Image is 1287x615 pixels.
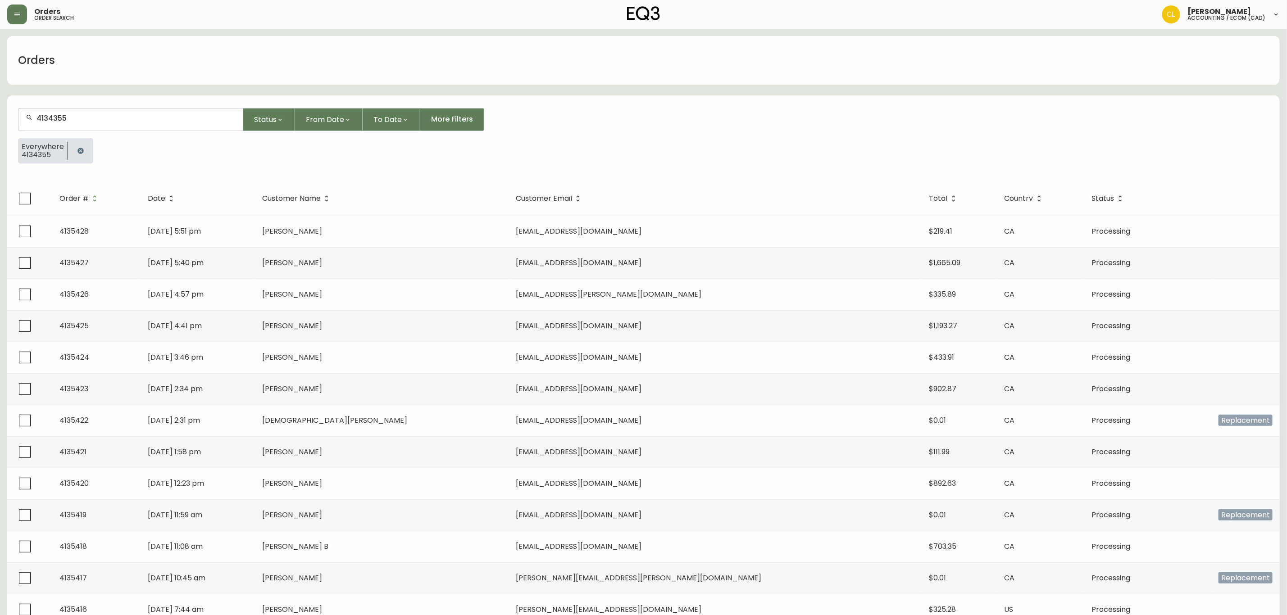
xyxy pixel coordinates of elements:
[363,108,420,131] button: To Date
[59,447,86,457] span: 4135421
[516,258,641,268] span: [EMAIL_ADDRESS][DOMAIN_NAME]
[34,8,60,15] span: Orders
[516,352,641,362] span: [EMAIL_ADDRESS][DOMAIN_NAME]
[34,15,74,21] h5: order search
[306,114,344,125] span: From Date
[516,604,701,615] span: [PERSON_NAME][EMAIL_ADDRESS][DOMAIN_NAME]
[18,53,55,68] h1: Orders
[929,258,961,268] span: $1,665.09
[262,573,322,583] span: [PERSON_NAME]
[1092,604,1131,615] span: Processing
[1092,196,1114,201] span: Status
[59,258,89,268] span: 4135427
[516,478,641,488] span: [EMAIL_ADDRESS][DOMAIN_NAME]
[148,573,205,583] span: [DATE] 10:45 am
[516,447,641,457] span: [EMAIL_ADDRESS][DOMAIN_NAME]
[59,478,89,488] span: 4135420
[262,604,322,615] span: [PERSON_NAME]
[59,194,100,203] span: Order #
[1005,321,1015,331] span: CA
[1092,258,1131,268] span: Processing
[1187,15,1265,21] h5: accounting / ecom (cad)
[262,415,407,425] span: [DEMOGRAPHIC_DATA][PERSON_NAME]
[516,510,641,520] span: [EMAIL_ADDRESS][DOMAIN_NAME]
[1005,478,1015,488] span: CA
[148,541,203,552] span: [DATE] 11:08 am
[148,258,204,268] span: [DATE] 5:40 pm
[262,321,322,331] span: [PERSON_NAME]
[1092,541,1131,552] span: Processing
[1092,415,1131,425] span: Processing
[1219,572,1273,583] span: Replacement
[295,108,363,131] button: From Date
[59,573,87,583] span: 4135417
[262,194,332,203] span: Customer Name
[254,114,277,125] span: Status
[516,415,641,425] span: [EMAIL_ADDRESS][DOMAIN_NAME]
[148,194,177,203] span: Date
[516,196,572,201] span: Customer Email
[59,541,87,552] span: 4135418
[516,289,701,299] span: [EMAIL_ADDRESS][PERSON_NAME][DOMAIN_NAME]
[373,114,402,125] span: To Date
[1005,384,1015,394] span: CA
[516,321,641,331] span: [EMAIL_ADDRESS][DOMAIN_NAME]
[516,573,761,583] span: [PERSON_NAME][EMAIL_ADDRESS][PERSON_NAME][DOMAIN_NAME]
[1092,573,1131,583] span: Processing
[929,194,960,203] span: Total
[262,478,322,488] span: [PERSON_NAME]
[1005,573,1015,583] span: CA
[1005,415,1015,425] span: CA
[22,151,64,159] span: 4134355
[1219,509,1273,520] span: Replacement
[929,352,955,362] span: $433.91
[1005,196,1033,201] span: Country
[148,604,204,615] span: [DATE] 7:44 am
[420,108,484,131] button: More Filters
[243,108,295,131] button: Status
[929,226,953,236] span: $219.41
[1092,321,1131,331] span: Processing
[516,541,641,552] span: [EMAIL_ADDRESS][DOMAIN_NAME]
[1005,258,1015,268] span: CA
[148,510,202,520] span: [DATE] 11:59 am
[929,289,956,299] span: $335.89
[1005,541,1015,552] span: CA
[262,196,321,201] span: Customer Name
[22,143,64,151] span: Everywhere
[59,415,88,425] span: 4135422
[929,604,956,615] span: $325.28
[148,289,204,299] span: [DATE] 4:57 pm
[1092,289,1131,299] span: Processing
[59,384,88,394] span: 4135423
[262,289,322,299] span: [PERSON_NAME]
[262,258,322,268] span: [PERSON_NAME]
[1092,384,1131,394] span: Processing
[59,352,89,362] span: 4135424
[1187,8,1251,15] span: [PERSON_NAME]
[262,384,322,394] span: [PERSON_NAME]
[1092,226,1131,236] span: Processing
[929,541,957,552] span: $703.35
[1092,194,1126,203] span: Status
[929,321,958,331] span: $1,193.27
[1092,447,1131,457] span: Processing
[148,447,201,457] span: [DATE] 1:58 pm
[929,447,950,457] span: $111.99
[1092,510,1131,520] span: Processing
[1005,226,1015,236] span: CA
[1219,415,1273,426] span: Replacement
[262,510,322,520] span: [PERSON_NAME]
[148,352,203,362] span: [DATE] 3:46 pm
[431,114,473,124] span: More Filters
[148,196,165,201] span: Date
[929,573,946,583] span: $0.01
[1092,478,1131,488] span: Processing
[262,352,322,362] span: [PERSON_NAME]
[59,196,89,201] span: Order #
[1162,5,1180,23] img: c8a50d9e0e2261a29cae8bb82ebd33d8
[1005,447,1015,457] span: CA
[1005,510,1015,520] span: CA
[262,447,322,457] span: [PERSON_NAME]
[262,541,328,552] span: [PERSON_NAME] B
